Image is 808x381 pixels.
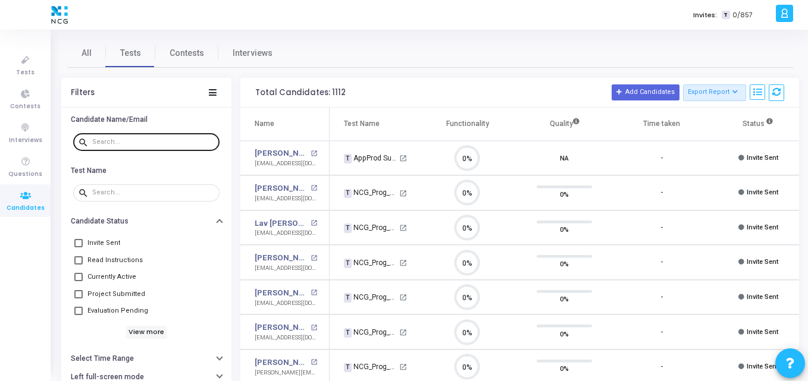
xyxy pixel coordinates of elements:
span: Currently Active [87,270,136,284]
span: 0/857 [732,10,753,20]
span: Project Submitted [87,287,145,301]
mat-icon: open_in_new [311,359,317,366]
mat-icon: open_in_new [399,224,407,232]
img: logo [48,3,71,27]
span: Invite Sent [747,223,778,231]
label: Invites: [693,10,717,20]
div: NCG_Prog_JavaFS_2025_Test [344,327,397,338]
div: [EMAIL_ADDRESS][DOMAIN_NAME] [255,159,317,168]
div: NCG_Prog_JavaFS_2025_Test [344,187,397,198]
mat-icon: open_in_new [311,325,317,331]
button: Add Candidates [612,84,679,100]
div: - [660,223,663,233]
mat-icon: search [78,187,92,198]
button: Candidate Name/Email [61,111,231,129]
span: 0% [560,363,569,374]
span: T [344,259,352,268]
span: Invite Sent [747,258,778,266]
div: [EMAIL_ADDRESS][DOMAIN_NAME] [255,333,317,342]
h6: Test Name [71,166,107,175]
a: [PERSON_NAME] [255,182,308,194]
th: Status [710,108,807,141]
a: [PERSON_NAME] [255,147,308,159]
mat-icon: open_in_new [311,289,317,296]
mat-icon: open_in_new [399,329,407,336]
div: AppProd Support_NCG_L3 [344,153,397,163]
mat-icon: open_in_new [399,363,407,371]
div: [PERSON_NAME][EMAIL_ADDRESS][DOMAIN_NAME] [255,369,317,377]
h6: View more [126,326,167,339]
div: Time taken [643,117,680,130]
button: Export Report [683,84,747,101]
div: - [660,153,663,163]
span: Evaluation Pending [87,304,148,318]
div: NCG_Prog_JavaFS_2025_Test [344,292,397,303]
span: T [344,363,352,373]
input: Search... [92,189,215,196]
mat-icon: open_in_new [311,185,317,191]
button: Test Name [61,161,231,180]
a: Lav [PERSON_NAME] [255,218,308,229]
mat-icon: open_in_new [311,255,317,262]
mat-icon: open_in_new [311,150,317,157]
mat-icon: open_in_new [399,259,407,267]
div: Name [255,117,274,130]
span: Contests [170,47,204,59]
span: Interviews [233,47,273,59]
h6: Candidate Status [71,217,129,226]
span: Candidates [7,203,45,213]
span: T [722,11,729,20]
button: Candidate Status [61,212,231,231]
span: T [344,328,352,338]
div: - [660,257,663,267]
div: Filters [71,88,95,97]
span: NA [560,152,569,164]
span: Invite Sent [747,154,778,162]
div: [EMAIL_ADDRESS][DOMAIN_NAME] [255,194,317,203]
span: 0% [560,188,569,200]
button: Select Time Range [61,349,231,368]
span: Contests [10,102,40,112]
div: - [660,292,663,303]
span: T [344,154,352,163]
span: Invite Sent [747,328,778,336]
span: Invite Sent [747,293,778,301]
div: [EMAIL_ADDRESS][DOMAIN_NAME] [255,264,317,273]
div: - [660,328,663,338]
span: 0% [560,223,569,235]
a: [PERSON_NAME] [255,322,308,333]
input: Search... [92,138,215,146]
mat-icon: open_in_new [311,220,317,226]
div: - [660,188,663,198]
span: T [344,189,352,199]
th: Functionality [419,108,516,141]
div: [EMAIL_ADDRESS][DOMAIN_NAME] [255,229,317,238]
span: Invite Sent [747,363,778,370]
div: NCG_Prog_JavaFS_2025_Test [344,361,397,372]
span: Invite Sent [87,236,120,250]
h6: Candidate Name/Email [71,115,148,124]
span: T [344,293,352,303]
span: Tests [120,47,141,59]
mat-icon: open_in_new [399,155,407,162]
span: Questions [8,169,42,180]
a: [PERSON_NAME] [255,357,308,369]
span: 0% [560,293,569,305]
span: 0% [560,328,569,339]
div: NCG_Prog_JavaFS_2025_Test [344,222,397,233]
h6: Select Time Range [71,354,134,363]
th: Quality [516,108,613,141]
div: - [660,362,663,372]
span: Interviews [9,136,42,146]
div: Total Candidates: 1112 [255,88,346,97]
div: NCG_Prog_JavaFS_2025_Test [344,257,397,268]
mat-icon: search [78,137,92,147]
span: Tests [16,68,35,78]
mat-icon: open_in_new [399,190,407,197]
a: [PERSON_NAME] [255,287,308,299]
span: T [344,223,352,233]
th: Test Name [330,108,419,141]
span: Invite Sent [747,188,778,196]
